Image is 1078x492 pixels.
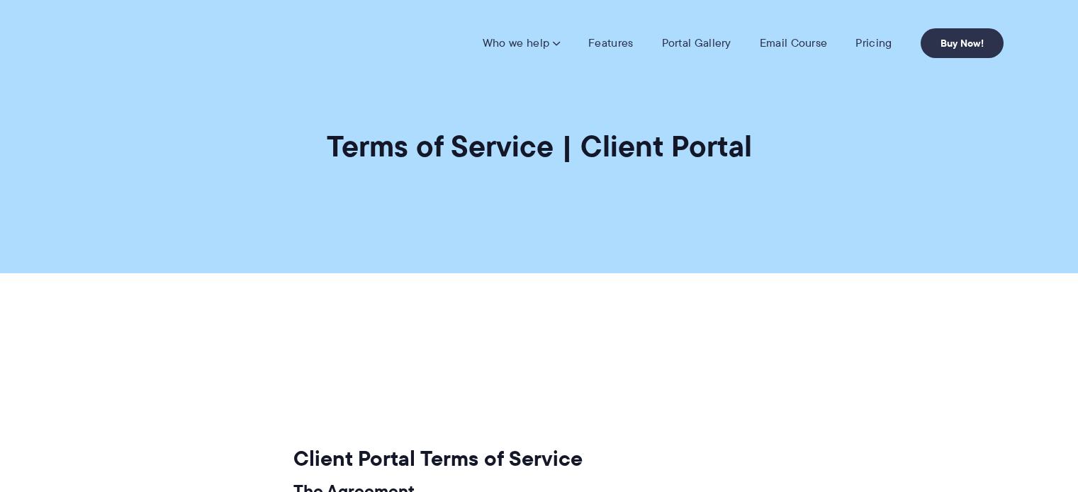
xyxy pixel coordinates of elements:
a: Buy Now! [921,28,1004,58]
h1: Terms of Service | Client Portal [327,127,752,165]
h2: Client Portal Terms of Service [293,445,776,472]
a: Portal Gallery [662,36,731,50]
a: Email Course [760,36,828,50]
a: Features [588,36,633,50]
a: Who we help [483,36,560,50]
a: Pricing [855,36,892,50]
